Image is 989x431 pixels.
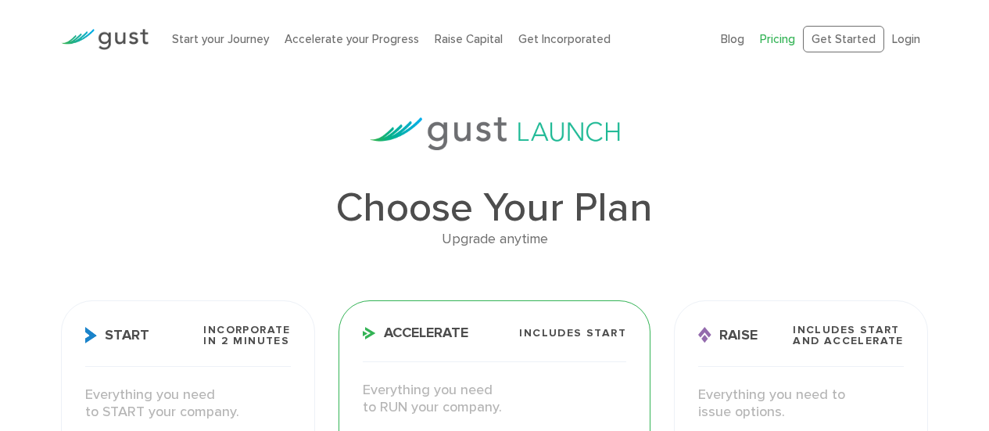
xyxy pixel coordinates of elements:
div: Upgrade anytime [61,228,928,251]
img: Accelerate Icon [363,327,376,339]
p: Everything you need to START your company. [85,386,291,422]
span: Incorporate in 2 Minutes [203,325,290,347]
p: Everything you need to issue options. [698,386,904,422]
span: Start [85,327,149,343]
h1: Choose Your Plan [61,188,928,228]
img: Start Icon X2 [85,327,97,343]
p: Everything you need to RUN your company. [363,382,626,417]
a: Start your Journey [172,32,269,46]
a: Blog [721,32,744,46]
a: Login [892,32,920,46]
img: gust-launch-logos.svg [370,117,620,150]
span: Includes START and ACCELERATE [793,325,904,347]
a: Raise Capital [435,32,503,46]
a: Get Started [803,26,884,53]
a: Pricing [760,32,795,46]
a: Get Incorporated [518,32,611,46]
span: Includes START [519,328,626,339]
span: Accelerate [363,326,468,340]
span: Raise [698,327,758,343]
a: Accelerate your Progress [285,32,419,46]
img: Gust Logo [61,29,149,50]
img: Raise Icon [698,327,711,343]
